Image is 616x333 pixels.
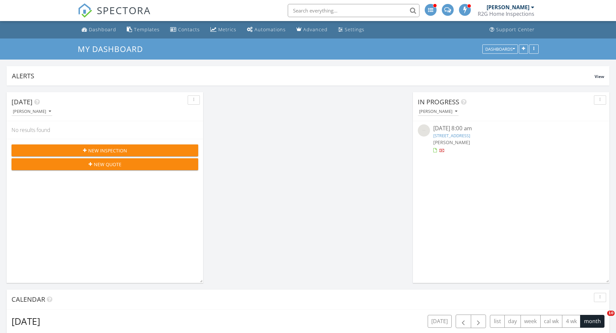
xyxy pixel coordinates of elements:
[244,24,288,36] a: Automations (Advanced)
[345,26,364,33] div: Settings
[12,295,45,304] span: Calendar
[418,124,604,154] a: [DATE] 8:00 am [STREET_ADDRESS] [PERSON_NAME]
[433,133,470,139] a: [STREET_ADDRESS]
[540,315,563,328] button: cal wk
[208,24,239,36] a: Metrics
[12,144,198,156] button: New Inspection
[418,107,459,116] button: [PERSON_NAME]
[595,74,604,79] span: View
[303,26,328,33] div: Advanced
[562,315,580,328] button: 4 wk
[490,315,505,328] button: list
[433,139,470,145] span: [PERSON_NAME]
[218,26,236,33] div: Metrics
[485,47,515,51] div: Dashboards
[178,26,200,33] div: Contacts
[134,26,160,33] div: Templates
[418,97,459,106] span: In Progress
[487,24,537,36] a: Support Center
[487,4,529,11] div: [PERSON_NAME]
[97,3,151,17] span: SPECTORA
[78,43,148,54] a: My Dashboard
[12,158,198,170] button: New Quote
[89,26,116,33] div: Dashboard
[471,315,486,328] button: Next month
[12,315,40,328] h2: [DATE]
[433,124,589,133] div: [DATE] 8:00 am
[335,24,367,36] a: Settings
[521,315,541,328] button: week
[496,26,535,33] div: Support Center
[168,24,202,36] a: Contacts
[13,109,51,114] div: [PERSON_NAME]
[254,26,286,33] div: Automations
[124,24,162,36] a: Templates
[428,315,452,328] button: [DATE]
[288,4,419,17] input: Search everything...
[607,311,615,316] span: 10
[78,3,92,18] img: The Best Home Inspection Software - Spectora
[504,315,521,328] button: day
[88,147,127,154] span: New Inspection
[78,9,151,23] a: SPECTORA
[79,24,119,36] a: Dashboard
[294,24,330,36] a: Advanced
[419,109,457,114] div: [PERSON_NAME]
[12,107,52,116] button: [PERSON_NAME]
[456,315,471,328] button: Previous month
[580,315,604,328] button: month
[478,11,534,17] div: R2G Home Inspections
[418,124,430,137] img: streetview
[594,311,609,326] iframe: Intercom live chat
[94,161,121,168] span: New Quote
[12,71,595,80] div: Alerts
[482,44,518,54] button: Dashboards
[7,121,203,139] div: No results found
[12,97,33,106] span: [DATE]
